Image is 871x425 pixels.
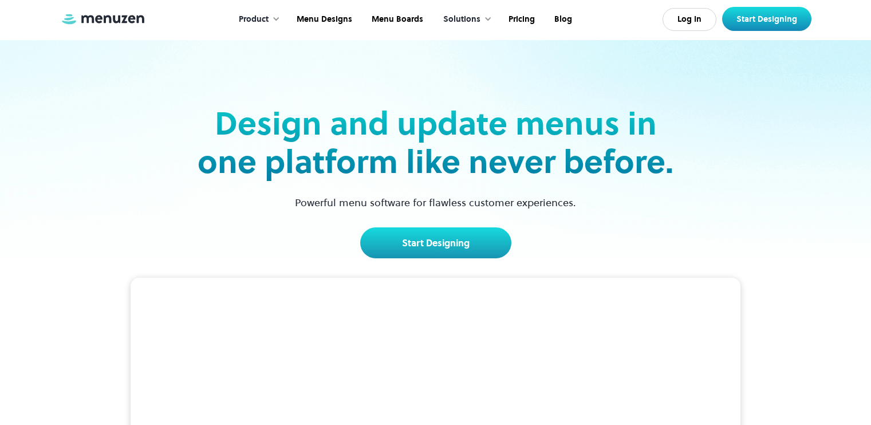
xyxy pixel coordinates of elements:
[432,2,498,37] div: Solutions
[543,2,581,37] a: Blog
[227,2,286,37] div: Product
[286,2,361,37] a: Menu Designs
[360,227,511,258] a: Start Designing
[722,7,811,31] a: Start Designing
[498,2,543,37] a: Pricing
[443,13,480,26] div: Solutions
[663,8,716,31] a: Log In
[239,13,269,26] div: Product
[281,195,590,210] p: Powerful menu software for flawless customer experiences.
[361,2,432,37] a: Menu Boards
[194,104,677,181] h2: Design and update menus in one platform like never before.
